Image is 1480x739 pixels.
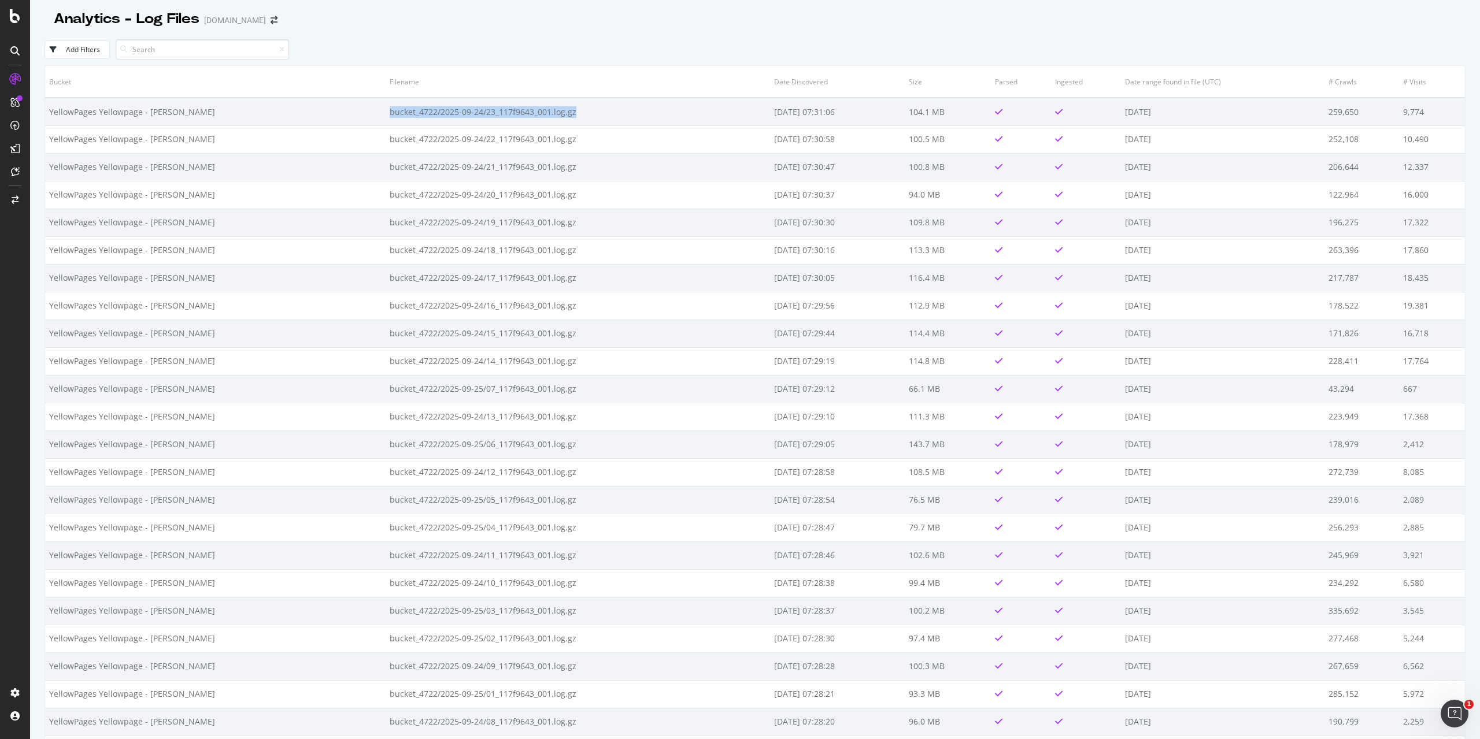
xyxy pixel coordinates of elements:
[770,541,905,569] td: [DATE] 07:28:46
[45,514,386,541] td: YellowPages Yellowpage - [PERSON_NAME]
[770,569,905,597] td: [DATE] 07:28:38
[386,181,770,209] td: bucket_4722/2025-09-24/20_117f9643_001.log.gz
[905,625,991,652] td: 97.4 MB
[45,320,386,347] td: YellowPages Yellowpage - [PERSON_NAME]
[905,66,991,98] th: Size
[1399,125,1465,153] td: 10,490
[116,39,289,60] input: Search
[1121,66,1324,98] th: Date range found in file (UTC)
[1121,375,1324,403] td: [DATE]
[386,66,770,98] th: Filename
[1399,514,1465,541] td: 2,885
[1324,625,1399,652] td: 277,468
[386,458,770,486] td: bucket_4722/2025-09-24/12_117f9643_001.log.gz
[45,680,386,708] td: YellowPages Yellowpage - [PERSON_NAME]
[1324,125,1399,153] td: 252,108
[204,14,266,26] div: [DOMAIN_NAME]
[770,625,905,652] td: [DATE] 07:28:30
[1399,347,1465,375] td: 17,764
[1324,153,1399,181] td: 206,644
[1399,625,1465,652] td: 5,244
[1051,66,1121,98] th: Ingested
[1324,652,1399,680] td: 267,659
[1399,541,1465,569] td: 3,921
[1324,597,1399,625] td: 335,692
[1121,569,1324,597] td: [DATE]
[770,181,905,209] td: [DATE] 07:30:37
[905,514,991,541] td: 79.7 MB
[1324,181,1399,209] td: 122,964
[1121,264,1324,292] td: [DATE]
[1121,347,1324,375] td: [DATE]
[905,597,991,625] td: 100.2 MB
[1399,680,1465,708] td: 5,972
[1399,66,1465,98] th: # Visits
[1121,209,1324,236] td: [DATE]
[770,375,905,403] td: [DATE] 07:29:12
[1121,680,1324,708] td: [DATE]
[770,153,905,181] td: [DATE] 07:30:47
[770,292,905,320] td: [DATE] 07:29:56
[386,597,770,625] td: bucket_4722/2025-09-25/03_117f9643_001.log.gz
[905,347,991,375] td: 114.8 MB
[1324,541,1399,569] td: 245,969
[1324,264,1399,292] td: 217,787
[66,44,100,54] div: Add Filters
[386,625,770,652] td: bucket_4722/2025-09-25/02_117f9643_001.log.gz
[770,680,905,708] td: [DATE] 07:28:21
[45,153,386,181] td: YellowPages Yellowpage - [PERSON_NAME]
[770,320,905,347] td: [DATE] 07:29:44
[386,98,770,125] td: bucket_4722/2025-09-24/23_117f9643_001.log.gz
[1121,236,1324,264] td: [DATE]
[1399,209,1465,236] td: 17,322
[386,347,770,375] td: bucket_4722/2025-09-24/14_117f9643_001.log.gz
[1399,264,1465,292] td: 18,435
[991,66,1051,98] th: Parsed
[45,569,386,597] td: YellowPages Yellowpage - [PERSON_NAME]
[1324,403,1399,430] td: 223,949
[1121,652,1324,680] td: [DATE]
[1399,320,1465,347] td: 16,718
[1324,292,1399,320] td: 178,522
[770,236,905,264] td: [DATE] 07:30:16
[1121,320,1324,347] td: [DATE]
[905,125,991,153] td: 100.5 MB
[45,292,386,320] td: YellowPages Yellowpage - [PERSON_NAME]
[386,708,770,736] td: bucket_4722/2025-09-24/08_117f9643_001.log.gz
[905,486,991,514] td: 76.5 MB
[1324,209,1399,236] td: 196,275
[1324,430,1399,458] td: 178,979
[770,597,905,625] td: [DATE] 07:28:37
[45,652,386,680] td: YellowPages Yellowpage - [PERSON_NAME]
[1121,125,1324,153] td: [DATE]
[45,708,386,736] td: YellowPages Yellowpage - [PERSON_NAME]
[1324,708,1399,736] td: 190,799
[770,486,905,514] td: [DATE] 07:28:54
[1441,700,1468,727] iframe: Intercom live chat
[1121,541,1324,569] td: [DATE]
[1121,514,1324,541] td: [DATE]
[1324,514,1399,541] td: 256,293
[1399,708,1465,736] td: 2,259
[1121,403,1324,430] td: [DATE]
[1121,153,1324,181] td: [DATE]
[1121,458,1324,486] td: [DATE]
[1324,458,1399,486] td: 272,739
[770,347,905,375] td: [DATE] 07:29:19
[1121,625,1324,652] td: [DATE]
[386,209,770,236] td: bucket_4722/2025-09-24/19_117f9643_001.log.gz
[905,569,991,597] td: 99.4 MB
[905,652,991,680] td: 100.3 MB
[45,66,386,98] th: Bucket
[905,236,991,264] td: 113.3 MB
[386,320,770,347] td: bucket_4722/2025-09-24/15_117f9643_001.log.gz
[1121,708,1324,736] td: [DATE]
[905,708,991,736] td: 96.0 MB
[386,292,770,320] td: bucket_4722/2025-09-24/16_117f9643_001.log.gz
[1399,458,1465,486] td: 8,085
[1324,486,1399,514] td: 239,016
[386,125,770,153] td: bucket_4722/2025-09-24/22_117f9643_001.log.gz
[770,403,905,430] td: [DATE] 07:29:10
[905,458,991,486] td: 108.5 MB
[905,153,991,181] td: 100.8 MB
